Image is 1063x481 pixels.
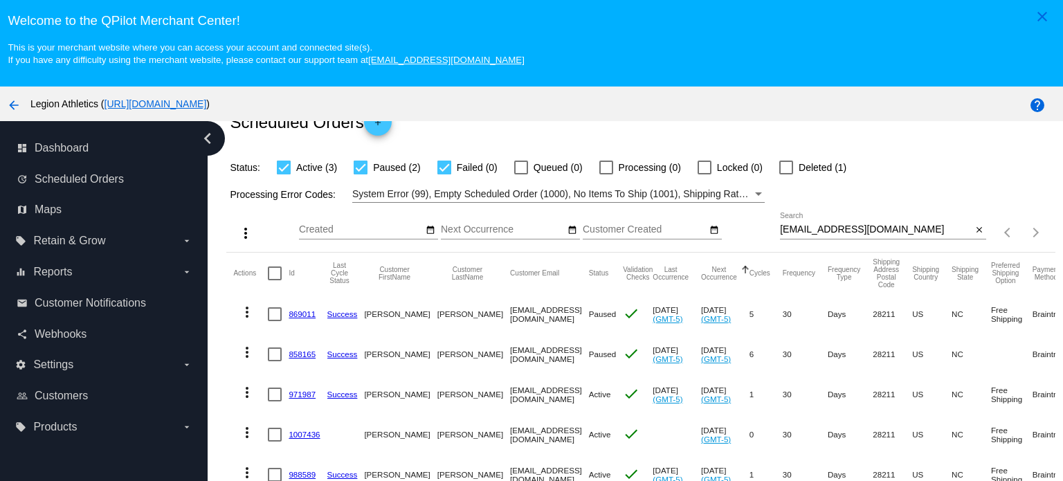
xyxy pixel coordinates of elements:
[289,390,316,399] a: 971987
[701,334,749,374] mat-cell: [DATE]
[749,374,783,415] mat-cell: 1
[749,334,783,374] mat-cell: 6
[230,108,391,136] h2: Scheduled Orders
[289,430,320,439] a: 1007436
[181,421,192,433] i: arrow_drop_down
[364,374,437,415] mat-cell: [PERSON_NAME]
[352,185,765,203] mat-select: Filter by Processing Error Codes
[653,314,682,323] a: (GMT-5)
[619,159,681,176] span: Processing (0)
[828,415,873,455] mat-cell: Days
[17,143,28,154] i: dashboard
[15,266,26,278] i: equalizer
[589,430,611,439] span: Active
[991,294,1033,334] mat-cell: Free Shipping
[33,359,73,371] span: Settings
[437,334,510,374] mat-cell: [PERSON_NAME]
[437,294,510,334] mat-cell: [PERSON_NAME]
[701,394,731,403] a: (GMT-5)
[510,334,589,374] mat-cell: [EMAIL_ADDRESS][DOMAIN_NAME]
[623,426,639,442] mat-icon: check
[437,374,510,415] mat-cell: [PERSON_NAME]
[289,350,316,359] a: 858165
[17,329,28,340] i: share
[370,118,386,134] mat-icon: add
[623,385,639,402] mat-icon: check
[952,374,991,415] mat-cell: NC
[991,415,1033,455] mat-cell: Free Shipping
[701,374,749,415] mat-cell: [DATE]
[510,415,589,455] mat-cell: [EMAIL_ADDRESS][DOMAIN_NAME]
[912,294,952,334] mat-cell: US
[289,309,316,318] a: 869011
[6,97,22,114] mat-icon: arrow_back
[437,415,510,455] mat-cell: [PERSON_NAME]
[327,262,352,284] button: Change sorting for LastProcessingCycleId
[364,415,437,455] mat-cell: [PERSON_NAME]
[17,199,192,221] a: map Maps
[181,266,192,278] i: arrow_drop_down
[239,344,255,361] mat-icon: more_vert
[1029,97,1046,114] mat-icon: help
[749,294,783,334] mat-cell: 5
[15,421,26,433] i: local_offer
[17,292,192,314] a: email Customer Notifications
[583,224,707,235] input: Customer Created
[589,350,616,359] span: Paused
[327,350,358,359] a: Success
[912,415,952,455] mat-cell: US
[197,127,219,149] i: chevron_left
[589,390,611,399] span: Active
[952,266,979,281] button: Change sorting for ShippingState
[653,354,682,363] a: (GMT-5)
[426,225,435,236] mat-icon: date_range
[653,374,701,415] mat-cell: [DATE]
[972,223,986,237] button: Clear
[8,42,524,65] small: This is your merchant website where you can access your account and connected site(s). If you hav...
[33,266,72,278] span: Reports
[17,168,192,190] a: update Scheduled Orders
[17,137,192,159] a: dashboard Dashboard
[873,334,912,374] mat-cell: 28211
[749,269,770,278] button: Change sorting for Cycles
[239,304,255,320] mat-icon: more_vert
[510,374,589,415] mat-cell: [EMAIL_ADDRESS][DOMAIN_NAME]
[327,470,358,479] a: Success
[952,294,991,334] mat-cell: NC
[912,334,952,374] mat-cell: US
[749,415,783,455] mat-cell: 0
[239,464,255,481] mat-icon: more_vert
[233,253,268,294] mat-header-cell: Actions
[701,294,749,334] mat-cell: [DATE]
[510,294,589,334] mat-cell: [EMAIL_ADDRESS][DOMAIN_NAME]
[33,235,105,247] span: Retain & Grow
[239,424,255,441] mat-icon: more_vert
[828,334,873,374] mat-cell: Days
[364,294,437,334] mat-cell: [PERSON_NAME]
[35,173,124,185] span: Scheduled Orders
[623,253,653,294] mat-header-cell: Validation Checks
[912,374,952,415] mat-cell: US
[364,334,437,374] mat-cell: [PERSON_NAME]
[510,269,559,278] button: Change sorting for CustomerEmail
[717,159,763,176] span: Locked (0)
[701,266,737,281] button: Change sorting for NextOccurrenceUtc
[567,225,577,236] mat-icon: date_range
[994,219,1022,246] button: Previous page
[783,269,815,278] button: Change sorting for Frequency
[653,334,701,374] mat-cell: [DATE]
[974,225,984,236] mat-icon: close
[17,385,192,407] a: people_outline Customers
[30,98,210,109] span: Legion Athletics ( )
[239,384,255,401] mat-icon: more_vert
[653,394,682,403] a: (GMT-5)
[17,204,28,215] i: map
[991,262,1020,284] button: Change sorting for PreferredShippingOption
[15,235,26,246] i: local_offer
[799,159,846,176] span: Deleted (1)
[1022,219,1050,246] button: Next page
[783,294,828,334] mat-cell: 30
[17,298,28,309] i: email
[780,224,972,235] input: Search
[237,225,254,242] mat-icon: more_vert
